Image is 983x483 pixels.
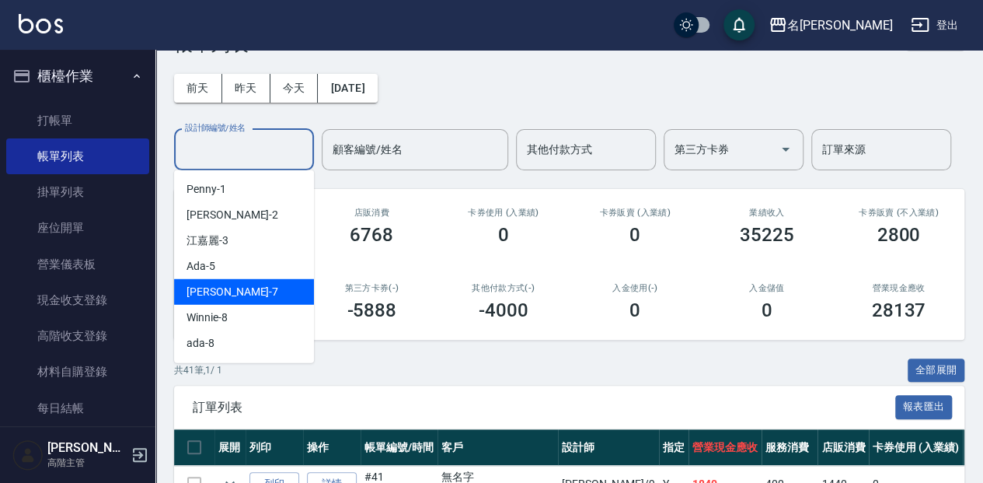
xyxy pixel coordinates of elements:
h3: 6768 [350,224,393,246]
button: 昨天 [222,74,270,103]
button: save [723,9,755,40]
span: [PERSON_NAME] -9 [186,361,278,377]
a: 每日結帳 [6,390,149,426]
button: 前天 [174,74,222,103]
th: 設計師 [558,429,659,466]
h3: -4000 [479,299,528,321]
img: Person [12,439,44,471]
span: Ada -5 [186,258,215,275]
button: 櫃檯作業 [6,56,149,96]
th: 操作 [303,429,361,466]
a: 營業儀表板 [6,247,149,282]
button: Open [773,137,798,162]
span: [PERSON_NAME] -7 [186,284,278,300]
h2: 入金儲值 [720,283,814,293]
h3: 0 [629,224,640,246]
img: Logo [19,14,63,33]
a: 材料自購登錄 [6,354,149,390]
span: ada -8 [186,335,214,352]
th: 帳單編號/時間 [361,429,437,466]
button: 全部展開 [908,359,965,383]
th: 營業現金應收 [688,429,762,466]
a: 高階收支登錄 [6,318,149,354]
button: 今天 [270,74,319,103]
th: 指定 [659,429,688,466]
p: 高階主管 [47,456,127,470]
h2: 入金使用(-) [588,283,683,293]
button: 報表匯出 [895,395,953,419]
div: 名[PERSON_NAME] [787,16,892,35]
th: 客戶 [437,429,558,466]
label: 設計師編號/姓名 [185,122,246,134]
h2: 其他付款方式(-) [456,283,551,293]
a: 打帳單 [6,103,149,138]
h2: 卡券使用 (入業績) [456,208,551,218]
h2: 第三方卡券(-) [325,283,420,293]
span: Penny -1 [186,181,226,198]
a: 座位開單 [6,210,149,246]
a: 現金收支登錄 [6,282,149,318]
a: 排班表 [6,426,149,462]
span: 訂單列表 [193,400,895,415]
h2: 營業現金應收 [852,283,946,293]
h5: [PERSON_NAME] [47,440,127,456]
button: 名[PERSON_NAME] [762,9,898,41]
span: Winnie -8 [186,310,228,326]
h3: 0 [629,299,640,321]
h2: 店販消費 [325,208,420,218]
a: 報表匯出 [895,399,953,414]
span: 江嘉麗 -3 [186,233,228,249]
h2: 卡券販賣 (入業績) [588,208,683,218]
h2: 卡券販賣 (不入業績) [852,208,946,218]
button: [DATE] [318,74,377,103]
p: 共 41 筆, 1 / 1 [174,363,222,377]
th: 店販消費 [817,429,869,466]
th: 服務消費 [762,429,818,466]
button: 登出 [905,11,964,40]
th: 卡券使用 (入業績) [869,429,963,466]
h3: 28137 [871,299,925,321]
span: [PERSON_NAME] -2 [186,207,278,223]
h3: 2800 [877,224,920,246]
h3: 0 [762,299,772,321]
h3: 35225 [740,224,794,246]
a: 掛單列表 [6,174,149,210]
a: 帳單列表 [6,138,149,174]
h3: -5888 [347,299,396,321]
h3: 0 [498,224,509,246]
h2: 業績收入 [720,208,814,218]
th: 列印 [246,429,303,466]
th: 展開 [214,429,246,466]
